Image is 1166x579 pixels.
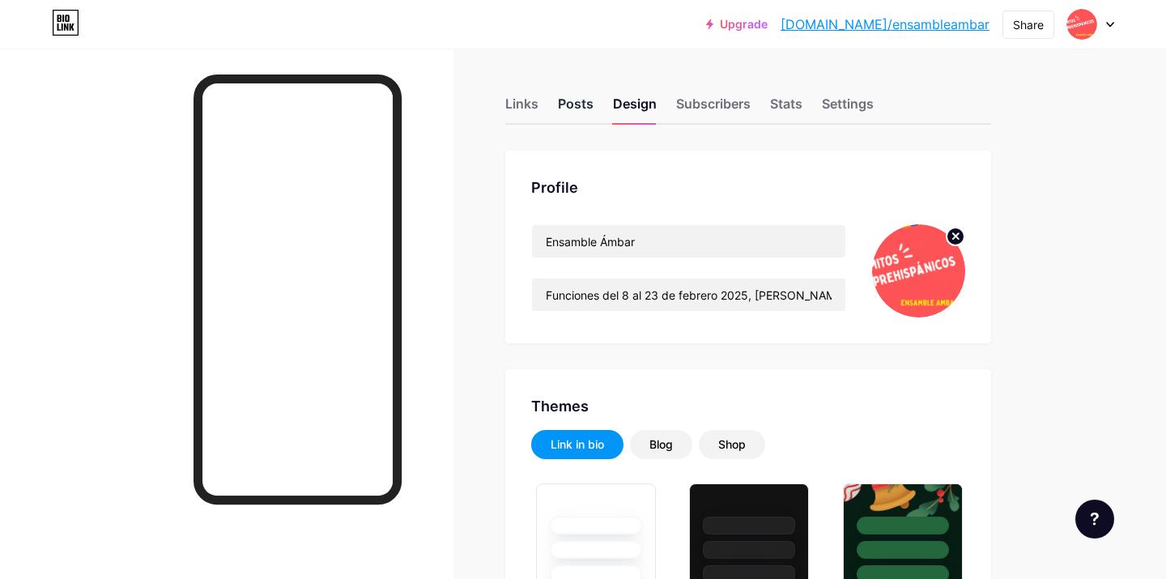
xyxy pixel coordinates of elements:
div: Link in bio [551,436,604,453]
input: Bio [532,279,845,311]
div: Shop [718,436,746,453]
div: Themes [531,395,965,417]
div: Stats [770,94,802,123]
div: Profile [531,177,965,198]
input: Name [532,225,845,258]
a: Upgrade [706,18,768,31]
div: Subscribers [676,94,751,123]
div: Blog [649,436,673,453]
a: [DOMAIN_NAME]/ensambleambar [781,15,989,34]
img: ensambleambar [872,224,965,317]
img: ensambleambar [1066,9,1097,40]
div: Links [505,94,538,123]
div: Settings [822,94,874,123]
div: Share [1013,16,1044,33]
div: Design [613,94,657,123]
div: Posts [558,94,594,123]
